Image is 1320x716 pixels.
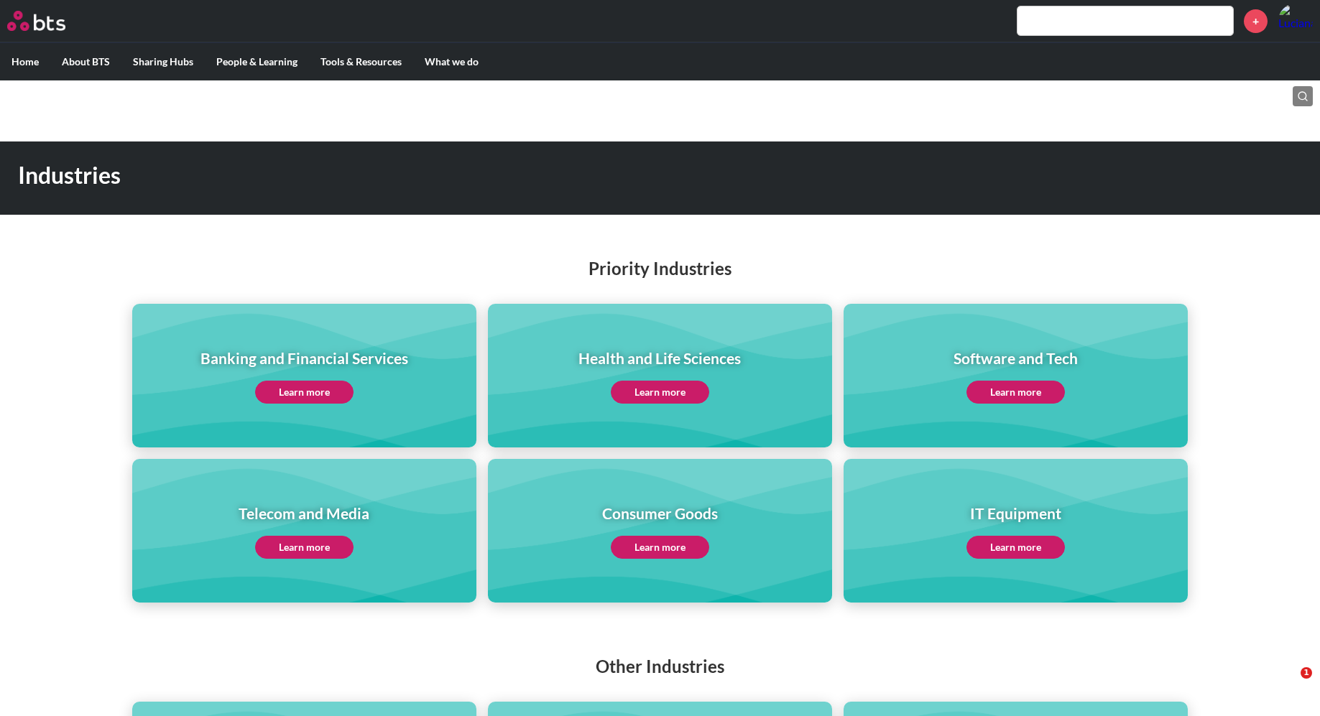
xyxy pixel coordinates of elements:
[1244,9,1268,33] a: +
[1271,667,1306,702] iframe: Intercom live chat
[1278,4,1313,38] img: Luciana de Camargo Pereira
[309,43,413,80] label: Tools & Resources
[1301,667,1312,679] span: 1
[200,348,408,368] h1: Banking and Financial Services
[239,503,369,524] h1: Telecom and Media
[121,43,205,80] label: Sharing Hubs
[611,536,709,559] a: Learn more
[7,11,65,31] img: BTS Logo
[50,43,121,80] label: About BTS
[1278,4,1313,38] a: Profile
[205,43,309,80] label: People & Learning
[18,159,917,192] h1: Industries
[966,536,1065,559] a: Learn more
[255,381,354,404] a: Learn more
[966,503,1065,524] h1: IT Equipment
[611,381,709,404] a: Learn more
[954,348,1078,368] h1: Software and Tech
[602,503,718,524] h1: Consumer Goods
[413,43,490,80] label: What we do
[578,348,741,368] h1: Health and Life Sciences
[966,381,1065,404] a: Learn more
[255,536,354,559] a: Learn more
[7,11,92,31] a: Go home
